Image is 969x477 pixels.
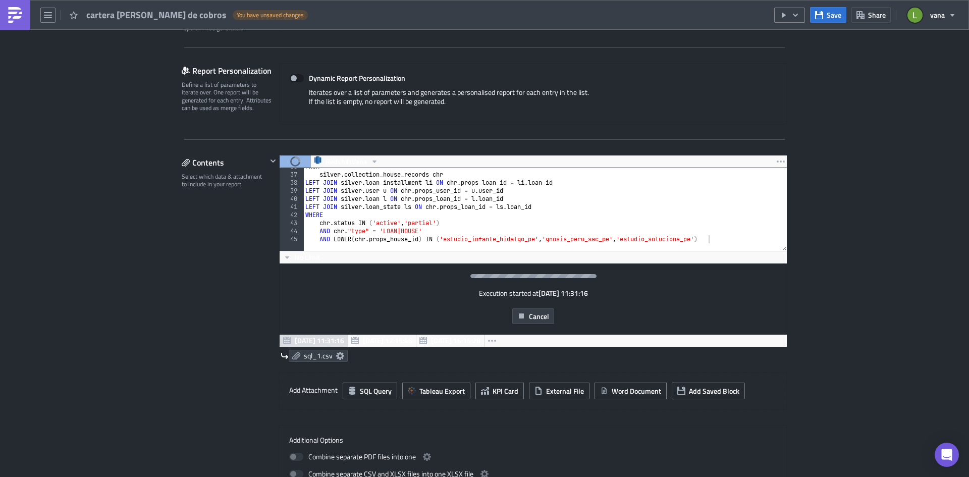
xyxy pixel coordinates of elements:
[295,252,320,262] span: No Limit
[289,350,348,362] a: sql_1.csv
[419,386,465,396] span: Tableau Export
[280,335,348,347] button: [DATE] 11:31:16
[182,63,279,78] div: Report Personalization
[906,7,924,24] img: Avatar
[810,7,846,23] button: Save
[539,288,588,298] strong: [DATE] 11:31:16
[935,443,959,467] div: Open Intercom Messenger
[348,335,416,347] button: [DATE] 12:15:46
[182,81,273,112] div: Define a list of parameters to iterate over. One report will be generated for each entry. Attribu...
[416,335,484,347] button: [DATE] 16:16:28
[689,386,739,396] span: Add Saved Block
[475,383,524,399] button: KPI Card
[930,10,945,20] span: vana
[280,203,304,211] div: 41
[280,211,304,219] div: 42
[431,335,480,346] span: [DATE] 16:16:28
[280,251,324,263] button: No Limit
[868,10,886,20] span: Share
[493,386,518,396] span: KPI Card
[289,436,777,445] label: Additional Options
[360,386,392,396] span: SQL Query
[612,386,661,396] span: Word Document
[308,451,416,463] span: Combine separate PDF files into one
[267,155,279,167] button: Hide content
[182,1,273,32] div: Optionally, perform a condition check before generating and sending a report. Only if true, the r...
[280,179,304,187] div: 38
[595,383,667,399] button: Word Document
[309,73,405,83] strong: Dynamic Report Personalization
[290,88,777,114] div: Iterates over a list of parameters and generates a personalised report for each entry in the list...
[326,155,367,168] span: RedshiftVana
[295,335,344,346] span: [DATE] 11:31:16
[512,308,554,324] button: Cancel
[529,383,589,399] button: External File
[827,10,841,20] span: Save
[182,173,267,188] div: Select which data & attachment to include in your report.
[280,195,304,203] div: 40
[304,351,333,360] span: sql_1.csv
[7,7,23,23] img: PushMetrics
[479,288,588,298] div: Execution started at
[310,155,382,168] button: RedshiftVana
[289,383,338,398] label: Add Attachment
[280,227,304,235] div: 44
[851,7,891,23] button: Share
[182,155,267,170] div: Contents
[343,383,397,399] button: SQL Query
[280,171,304,179] div: 37
[280,187,304,195] div: 39
[280,219,304,227] div: 43
[529,311,549,322] span: Cancel
[363,335,412,346] span: [DATE] 12:15:46
[672,383,745,399] button: Add Saved Block
[280,235,304,243] div: 45
[901,4,961,26] button: vana
[546,386,584,396] span: External File
[237,11,304,19] span: You have unsaved changes
[402,383,470,399] button: Tableau Export
[86,9,228,21] span: cartera [PERSON_NAME] de cobros
[4,4,482,12] body: Rich Text Area. Press ALT-0 for help.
